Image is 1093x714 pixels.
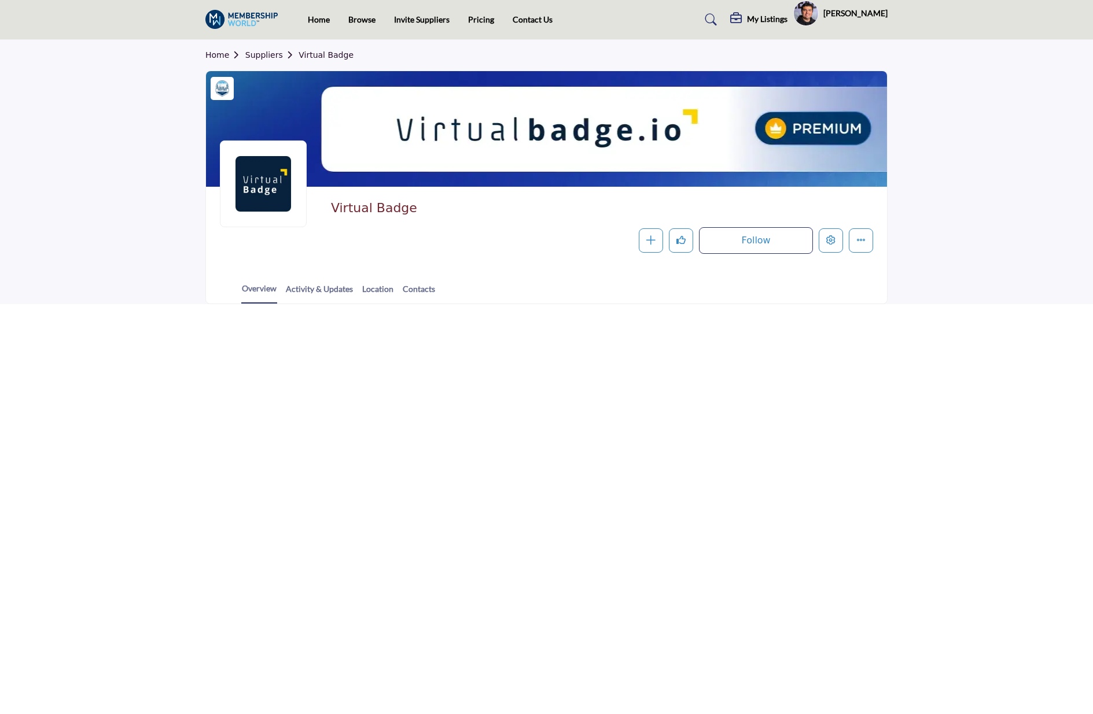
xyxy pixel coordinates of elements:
a: Suppliers [245,50,299,60]
button: Show hide supplier dropdown [793,1,819,26]
a: Location [362,283,394,303]
a: Browse [348,14,376,24]
a: Virtual Badge [299,50,354,60]
h5: [PERSON_NAME] [823,8,888,19]
a: Invite Suppliers [394,14,450,24]
a: Activity & Updates [285,283,354,303]
h5: My Listings [747,14,787,24]
a: Home [308,14,330,24]
button: More details [849,228,873,253]
div: My Listings [730,13,787,27]
a: Search [694,10,724,29]
a: Contact Us [513,14,553,24]
button: Follow [699,227,813,254]
img: Vetted Partners [214,80,231,97]
img: site Logo [205,10,284,29]
a: Pricing [468,14,494,24]
button: Like [669,228,693,253]
a: Contacts [402,283,436,303]
button: Edit company [819,228,843,253]
a: Overview [241,282,277,304]
a: Home [205,50,245,60]
h2: Virtual Badge [331,201,649,216]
